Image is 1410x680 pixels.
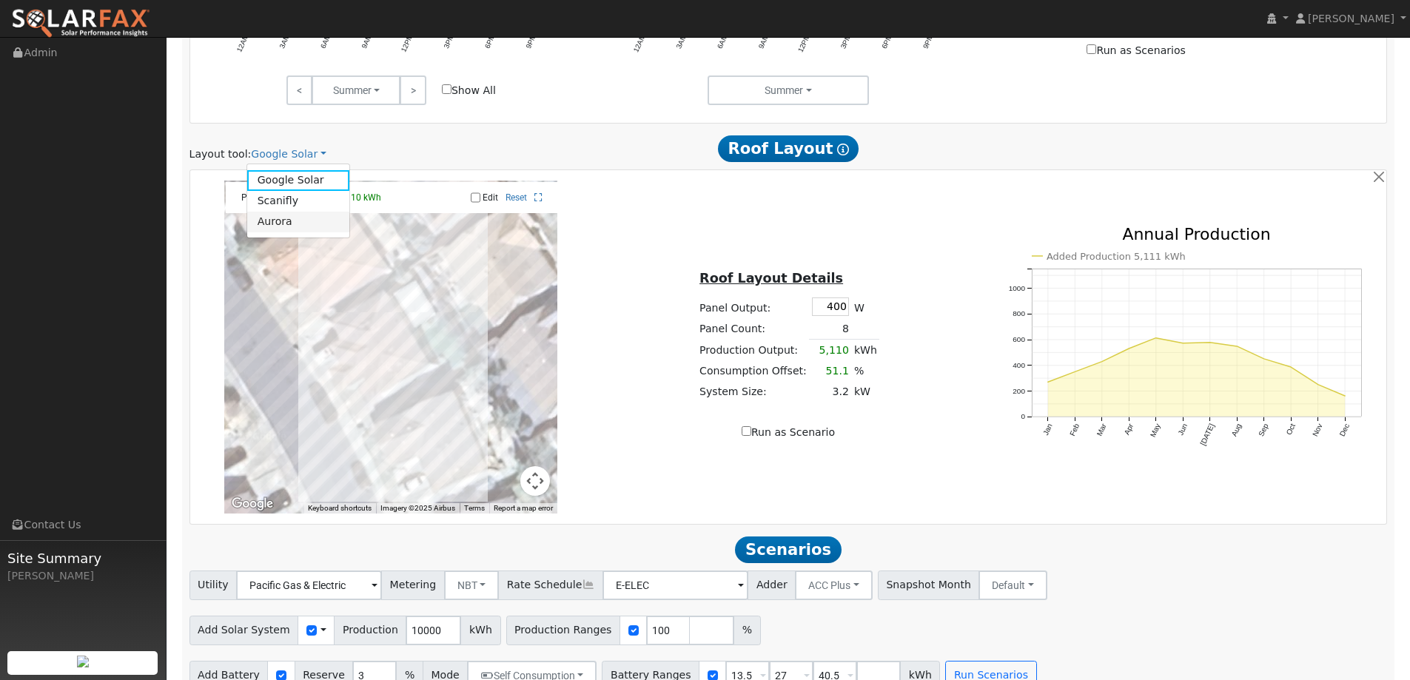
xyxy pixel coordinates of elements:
span: % [733,616,760,645]
text: 12PM [796,33,812,53]
text: 3AM [674,33,688,50]
img: Google [228,494,277,514]
button: Default [978,570,1047,600]
a: Report a map error [494,504,553,512]
span: Layout tool: [189,148,252,160]
span: Snapshot Month [878,570,980,600]
label: Run as Scenario [742,425,835,440]
circle: onclick="" [1045,380,1051,386]
circle: onclick="" [1342,393,1348,399]
circle: onclick="" [1126,346,1132,351]
text: 0 [1021,413,1025,421]
text: Nov [1311,423,1323,438]
text: Annual Production [1122,225,1270,243]
text: 9AM [756,33,770,50]
input: Select a Utility [236,570,382,600]
circle: onclick="" [1234,343,1240,349]
td: 5,110 [809,340,851,361]
a: Google Solar [247,170,350,191]
circle: onclick="" [1207,340,1213,346]
circle: onclick="" [1072,369,1078,375]
text: Apr [1123,422,1135,436]
td: 8 [809,318,851,340]
circle: onclick="" [1261,356,1267,362]
span: Metering [381,570,445,600]
td: kWh [851,340,879,361]
td: % [851,361,879,382]
td: kW [851,382,879,403]
text: Jan [1041,423,1054,437]
img: retrieve [77,656,89,667]
text: Sep [1257,423,1270,438]
a: < [286,75,312,105]
text: Mar [1095,422,1108,437]
text: May [1149,423,1162,439]
text: 600 [1013,335,1025,343]
a: Aurora [247,212,350,232]
text: Feb [1068,423,1081,438]
td: Consumption Offset: [697,361,810,382]
text: 3AM [278,33,291,50]
text: 400 [1013,361,1025,369]
input: Run as Scenarios [1087,44,1096,54]
circle: onclick="" [1153,335,1159,341]
i: Show Help [837,144,849,155]
td: System Size: [697,382,810,403]
text: 12PM [399,33,414,53]
span: Utility [189,570,238,600]
a: Reset [506,192,527,203]
text: 3PM [839,33,853,50]
button: Keyboard shortcuts [308,503,372,514]
a: Google Solar [251,147,326,162]
circle: onclick="" [1180,340,1186,346]
circle: onclick="" [1288,364,1294,370]
circle: onclick="" [1099,359,1105,365]
text: 6PM [880,33,893,50]
text: 12AM [235,33,250,53]
span: Panels: [241,192,271,203]
span: Imagery ©2025 Airbus [380,504,455,512]
a: Terms (opens in new tab) [464,504,485,512]
text: Jun [1177,423,1189,437]
text: Dec [1338,423,1351,438]
text: 200 [1013,387,1025,395]
a: Open this area in Google Maps (opens a new window) [228,494,277,514]
span: Roof Layout [718,135,859,162]
input: Select a Rate Schedule [602,570,748,600]
text: 9PM [921,33,935,50]
span: Production [334,616,406,645]
text: 1000 [1009,284,1026,292]
button: Summer [312,75,400,105]
input: Run as Scenario [742,426,751,436]
label: Run as Scenarios [1087,43,1185,58]
u: Roof Layout Details [699,271,843,286]
span: 5,110 kWh [339,192,381,203]
text: 6AM [318,33,332,50]
span: Adder [748,570,796,600]
td: Panel Output: [697,294,810,318]
text: [DATE] [1199,423,1216,447]
button: Map camera controls [520,466,550,496]
td: 51.1 [809,361,851,382]
span: Rate Schedule [498,570,603,600]
button: NBT [444,570,500,600]
label: Show All [442,83,496,98]
text: 9PM [524,33,537,50]
td: Production Output: [697,340,810,361]
span: [PERSON_NAME] [1308,13,1394,24]
text: 3PM [442,33,455,50]
text: Aug [1230,423,1243,438]
text: 12AM [632,33,648,53]
text: 6AM [716,33,729,50]
td: 3.2 [809,382,851,403]
button: ACC Plus [795,570,873,600]
label: Edit [483,192,498,203]
span: Scenarios [735,536,841,563]
span: Site Summary [7,548,158,568]
button: Summer [708,75,870,105]
span: Add Solar System [189,616,299,645]
text: Oct [1285,423,1297,437]
span: kWh [460,616,500,645]
td: W [851,294,879,318]
img: SolarFax [11,8,150,39]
